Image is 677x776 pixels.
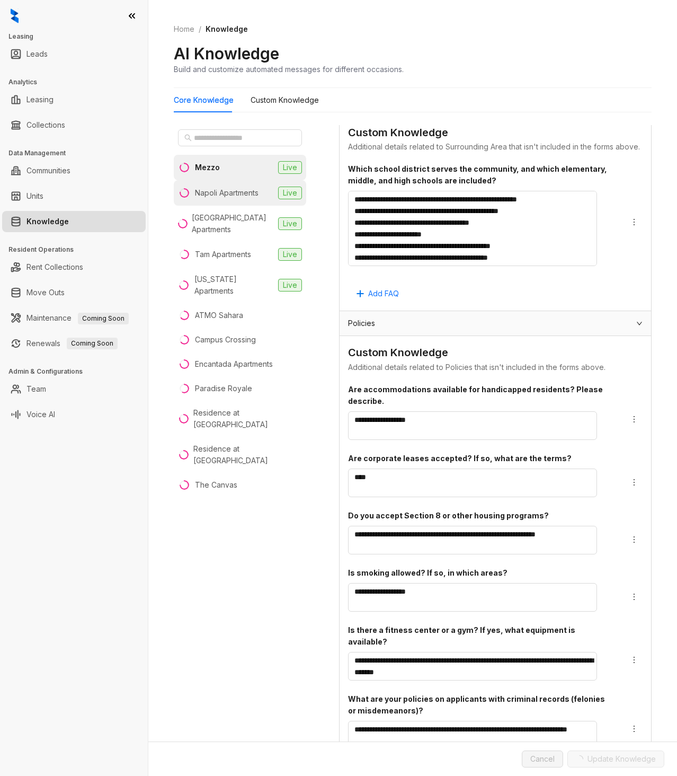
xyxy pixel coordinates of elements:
[2,43,146,65] li: Leads
[348,693,613,717] div: What are your policies on applicants with criminal records (felonies or misdemeanors)?
[278,187,302,199] span: Live
[172,23,197,35] a: Home
[26,378,46,400] a: Team
[2,307,146,329] li: Maintenance
[26,333,118,354] a: RenewalsComing Soon
[26,186,43,207] a: Units
[26,114,65,136] a: Collections
[348,141,643,153] div: Additional details related to Surrounding Area that isn't included in the forms above.
[278,279,302,292] span: Live
[26,282,65,303] a: Move Outs
[368,288,399,299] span: Add FAQ
[278,217,302,230] span: Live
[2,378,146,400] li: Team
[193,443,302,466] div: Residence at [GEOGRAPHIC_DATA]
[2,89,146,110] li: Leasing
[630,478,638,487] span: more
[348,510,613,522] div: Do you accept Section 8 or other housing programs?
[278,248,302,261] span: Live
[192,212,274,235] div: [GEOGRAPHIC_DATA] Apartments
[174,43,279,64] h2: AI Knowledge
[2,257,146,278] li: Rent Collections
[8,367,148,376] h3: Admin & Configurations
[8,77,148,87] h3: Analytics
[348,125,643,141] div: Custom Knowledge
[174,94,234,106] div: Core Knowledge
[2,186,146,207] li: Units
[340,311,651,336] div: Policies
[195,334,256,346] div: Campus Crossing
[630,593,638,601] span: more
[195,358,273,370] div: Encantada Apartments
[8,148,148,158] h3: Data Management
[26,404,55,425] a: Voice AI
[184,134,192,142] span: search
[199,23,201,35] li: /
[2,282,146,303] li: Move Outs
[195,479,237,491] div: The Canvas
[630,218,638,226] span: more
[348,285,407,302] button: Add FAQ
[26,43,48,65] a: Leads
[67,338,118,349] span: Coming Soon
[2,160,146,181] li: Communities
[195,310,243,321] div: ATMO Sahara
[26,89,54,110] a: Leasing
[348,163,613,187] div: Which school district serves the community, and which elementary, middle, and high schools are in...
[195,162,220,173] div: Mezzo
[11,8,19,23] img: logo
[348,567,613,579] div: Is smoking allowed? If so, in which areas?
[195,249,251,260] div: Tam Apartments
[8,245,148,254] h3: Resident Operations
[630,415,638,424] span: more
[630,535,638,544] span: more
[348,361,643,373] div: Additional details related to Policies that isn't included in the forms above.
[2,211,146,232] li: Knowledge
[348,345,643,361] div: Custom Knowledge
[348,384,613,407] div: Are accommodations available for handicapped residents? Please describe.
[174,64,404,75] div: Build and customize automated messages for different occasions.
[194,274,274,297] div: [US_STATE] Apartments
[2,404,146,425] li: Voice AI
[348,624,613,648] div: Is there a fitness center or a gym? If yes, what equipment is available?
[193,407,302,430] div: Residence at [GEOGRAPHIC_DATA]
[2,333,146,354] li: Renewals
[206,24,248,33] span: Knowledge
[630,725,638,733] span: more
[26,160,70,181] a: Communities
[348,453,613,464] div: Are corporate leases accepted? If so, what are the terms?
[348,318,375,329] span: Policies
[2,114,146,136] li: Collections
[630,656,638,664] span: more
[26,257,83,278] a: Rent Collections
[26,211,69,232] a: Knowledge
[195,383,252,394] div: Paradise Royale
[195,187,259,199] div: Napoli Apartments
[251,94,319,106] div: Custom Knowledge
[78,313,129,324] span: Coming Soon
[636,320,643,327] span: expanded
[278,161,302,174] span: Live
[8,32,148,41] h3: Leasing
